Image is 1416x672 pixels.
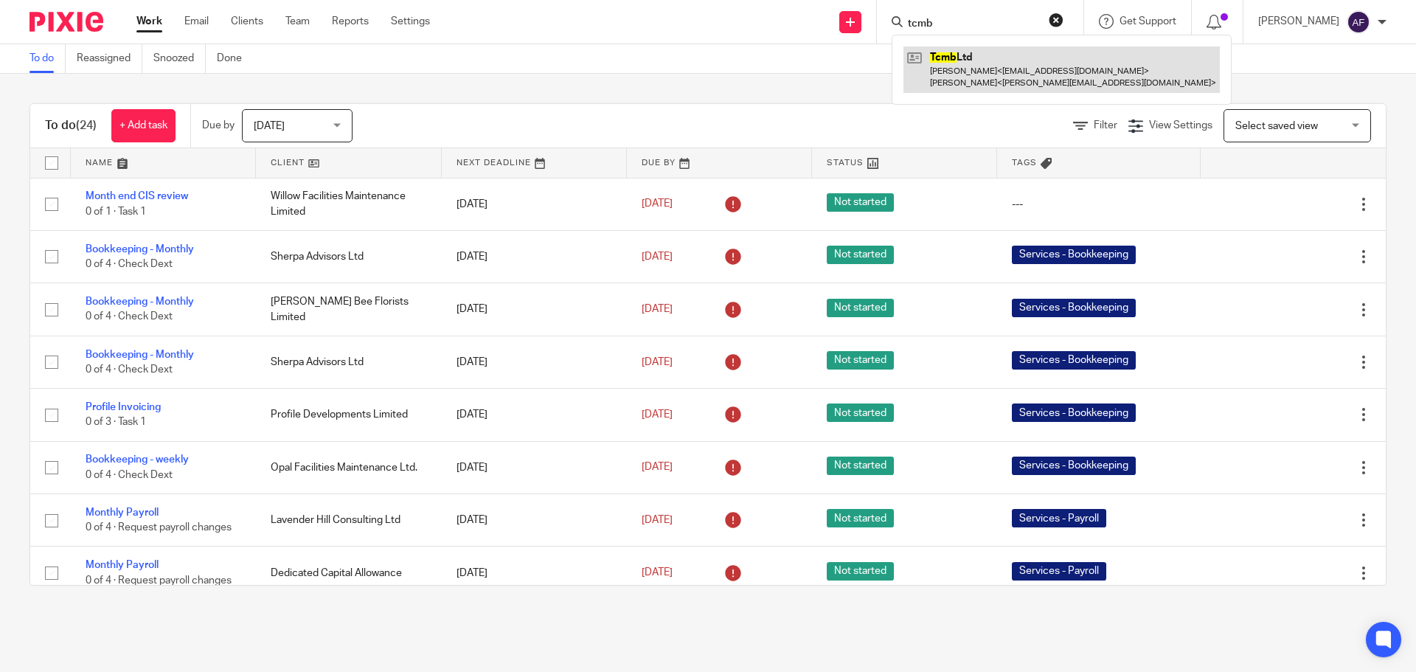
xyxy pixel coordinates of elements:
span: Not started [827,562,894,581]
td: [DATE] [442,230,627,283]
td: Sherpa Advisors Ltd [256,230,441,283]
span: Not started [827,299,894,317]
a: Email [184,14,209,29]
input: Search [906,18,1039,31]
span: (24) [76,119,97,131]
span: View Settings [1149,120,1212,131]
span: Not started [827,403,894,422]
span: [DATE] [642,357,673,367]
span: 0 of 4 · Request payroll changes [86,575,232,586]
span: 0 of 4 · Check Dext [86,364,173,375]
span: Select saved view [1235,121,1318,131]
span: [DATE] [254,121,285,131]
a: Bookkeeping - Monthly [86,297,194,307]
h1: To do [45,118,97,134]
span: Services - Payroll [1012,509,1106,527]
span: [DATE] [642,515,673,525]
span: Services - Bookkeeping [1012,351,1136,370]
span: Not started [827,457,894,475]
span: Services - Bookkeeping [1012,403,1136,422]
a: Settings [391,14,430,29]
a: Reports [332,14,369,29]
span: [DATE] [642,199,673,209]
span: Not started [827,246,894,264]
span: [DATE] [642,463,673,473]
td: [DATE] [442,178,627,230]
span: Tags [1012,159,1037,167]
span: [DATE] [642,304,673,314]
a: Reassigned [77,44,142,73]
a: Month end CIS review [86,191,188,201]
span: 0 of 1 · Task 1 [86,207,146,217]
a: Monthly Payroll [86,560,159,570]
img: Pixie [29,12,103,32]
span: [DATE] [642,409,673,420]
a: Bookkeeping - weekly [86,454,189,465]
a: Work [136,14,162,29]
a: + Add task [111,109,176,142]
td: Sherpa Advisors Ltd [256,336,441,388]
span: 0 of 4 · Check Dext [86,312,173,322]
a: Snoozed [153,44,206,73]
a: Bookkeeping - Monthly [86,244,194,254]
span: Filter [1094,120,1117,131]
span: 0 of 4 · Check Dext [86,259,173,269]
td: [DATE] [442,547,627,599]
span: Services - Bookkeeping [1012,457,1136,475]
td: [DATE] [442,494,627,547]
td: [DATE] [442,283,627,336]
span: Services - Payroll [1012,562,1106,581]
img: svg%3E [1347,10,1370,34]
td: [DATE] [442,336,627,388]
a: Done [217,44,253,73]
span: [DATE] [642,567,673,578]
span: Services - Bookkeeping [1012,246,1136,264]
span: 0 of 4 · Check Dext [86,470,173,480]
a: Bookkeeping - Monthly [86,350,194,360]
td: [DATE] [442,389,627,441]
span: Not started [827,193,894,212]
a: Profile Invoicing [86,402,161,412]
button: Clear [1049,13,1063,27]
span: Not started [827,351,894,370]
td: Profile Developments Limited [256,389,441,441]
span: 0 of 4 · Request payroll changes [86,522,232,533]
span: Get Support [1120,16,1176,27]
p: [PERSON_NAME] [1258,14,1339,29]
td: Willow Facilities Maintenance Limited [256,178,441,230]
div: --- [1012,197,1185,212]
span: Services - Bookkeeping [1012,299,1136,317]
span: [DATE] [642,252,673,262]
td: Opal Facilities Maintenance Ltd. [256,441,441,493]
span: 0 of 3 · Task 1 [86,418,146,428]
p: Due by [202,118,235,133]
span: Not started [827,509,894,527]
td: Lavender Hill Consulting Ltd [256,494,441,547]
a: To do [29,44,66,73]
a: Team [285,14,310,29]
a: Clients [231,14,263,29]
a: Monthly Payroll [86,508,159,518]
td: [PERSON_NAME] Bee Florists Limited [256,283,441,336]
td: Dedicated Capital Allowance [256,547,441,599]
td: [DATE] [442,441,627,493]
